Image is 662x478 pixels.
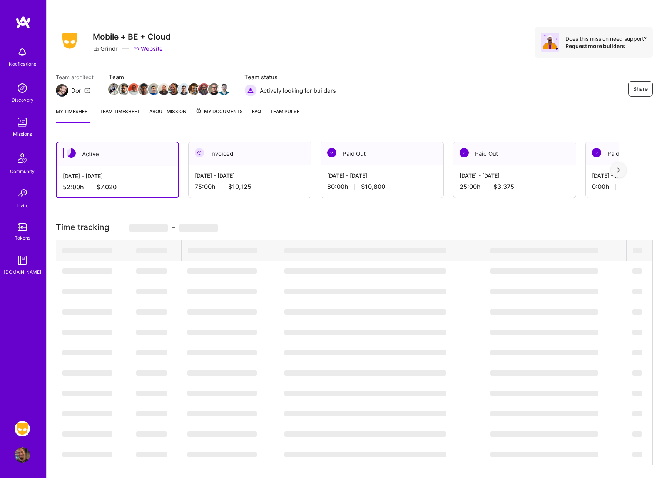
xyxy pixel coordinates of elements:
[632,268,642,274] span: ‌
[284,431,446,437] span: ‌
[189,142,311,165] div: Invoiced
[136,289,167,294] span: ‌
[321,142,443,165] div: Paid Out
[195,148,204,157] img: Invoiced
[453,142,576,165] div: Paid Out
[56,107,90,123] a: My timesheet
[260,87,336,95] span: Actively looking for builders
[460,183,570,191] div: 25:00 h
[13,447,32,463] a: User Avatar
[136,411,167,416] span: ‌
[63,172,172,180] div: [DATE] - [DATE]
[284,309,446,315] span: ‌
[93,32,171,42] h3: Mobile + BE + Cloud
[284,350,446,355] span: ‌
[565,42,647,50] div: Request more builders
[62,268,112,274] span: ‌
[270,107,299,123] a: Team Pulse
[62,289,112,294] span: ‌
[632,289,642,294] span: ‌
[136,370,167,376] span: ‌
[284,248,446,253] span: ‌
[63,183,172,191] div: 52:00 h
[136,391,167,396] span: ‌
[119,83,129,96] a: Team Member Avatar
[71,87,81,95] div: Dor
[565,35,647,42] div: Does this mission need support?
[632,411,642,416] span: ‌
[15,186,30,202] img: Invite
[188,83,200,95] img: Team Member Avatar
[361,183,385,191] span: $10,800
[460,148,469,157] img: Paid Out
[187,309,257,315] span: ‌
[12,96,33,104] div: Discovery
[490,431,598,437] span: ‌
[228,183,251,191] span: $10,125
[490,350,598,355] span: ‌
[490,452,598,457] span: ‌
[284,268,446,274] span: ‌
[218,83,230,95] img: Team Member Avatar
[159,83,169,96] a: Team Member Avatar
[15,45,30,60] img: bell
[97,183,117,191] span: $7,020
[632,431,642,437] span: ‌
[270,108,299,114] span: Team Pulse
[490,370,598,376] span: ‌
[460,172,570,180] div: [DATE] - [DATE]
[284,411,446,416] span: ‌
[490,268,598,274] span: ‌
[62,330,112,335] span: ‌
[327,148,336,157] img: Paid Out
[195,183,305,191] div: 75:00 h
[632,370,642,376] span: ‌
[244,73,336,81] span: Team status
[284,330,446,335] span: ‌
[179,224,218,232] span: ‌
[108,83,120,95] img: Team Member Avatar
[136,248,167,253] span: ‌
[284,452,446,457] span: ‌
[13,149,32,167] img: Community
[9,60,36,68] div: Notifications
[244,84,257,97] img: Actively looking for builders
[490,289,598,294] span: ‌
[136,268,167,274] span: ‌
[158,83,170,95] img: Team Member Avatar
[284,370,446,376] span: ‌
[187,268,257,274] span: ‌
[62,411,112,416] span: ‌
[17,202,28,210] div: Invite
[632,330,642,335] span: ‌
[195,172,305,180] div: [DATE] - [DATE]
[179,83,189,96] a: Team Member Avatar
[490,330,598,335] span: ‌
[149,83,159,96] a: Team Member Avatar
[128,83,140,95] img: Team Member Avatar
[284,289,446,294] span: ‌
[129,224,168,232] span: ‌
[18,223,27,231] img: tokens
[617,167,620,173] img: right
[168,83,180,95] img: Team Member Avatar
[136,330,167,335] span: ‌
[187,452,257,457] span: ‌
[109,83,119,96] a: Team Member Avatar
[109,73,229,81] span: Team
[628,81,653,97] button: Share
[15,447,30,463] img: User Avatar
[541,33,559,52] img: Avatar
[169,83,179,96] a: Team Member Avatar
[13,130,32,138] div: Missions
[148,83,160,95] img: Team Member Avatar
[118,83,130,95] img: Team Member Avatar
[136,350,167,355] span: ‌
[187,370,257,376] span: ‌
[139,83,149,96] a: Team Member Avatar
[632,350,642,355] span: ‌
[284,391,446,396] span: ‌
[196,107,243,116] span: My Documents
[149,107,186,123] a: About Mission
[62,248,112,253] span: ‌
